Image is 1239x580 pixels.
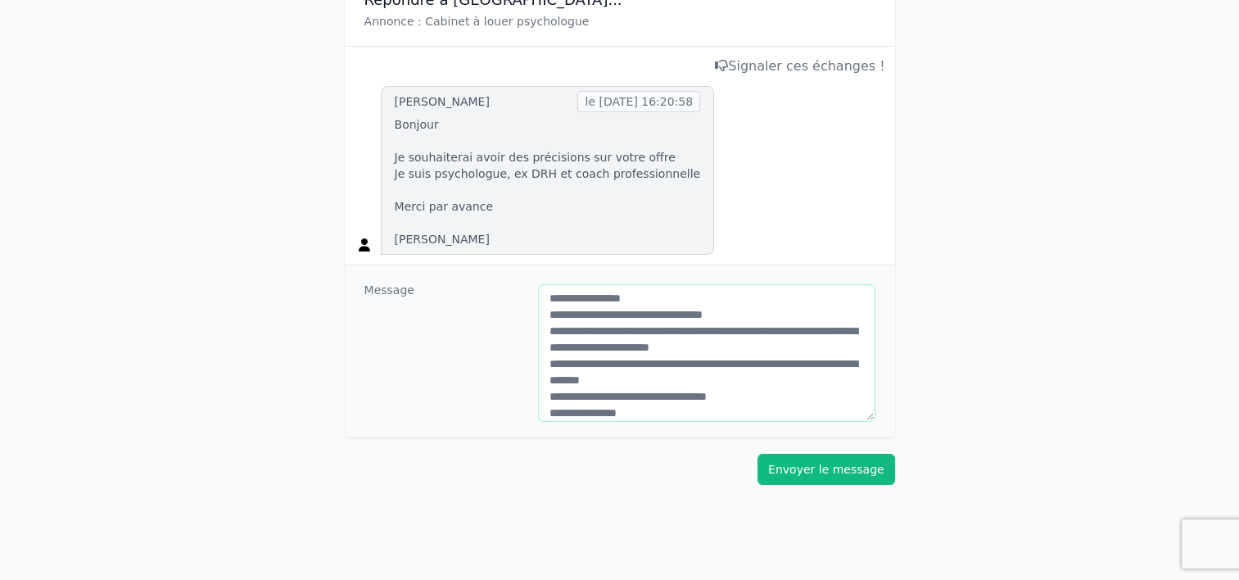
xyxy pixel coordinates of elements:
[364,282,526,421] dt: Message
[577,91,700,112] span: le [DATE] 16:20:58
[757,454,895,485] button: Envoyer le message
[355,57,885,76] div: Signaler ces échanges !
[395,93,490,110] div: [PERSON_NAME]
[364,13,875,29] p: Annonce : Cabinet à louer psychologue
[395,116,701,247] p: Bonjour Je souhaiterai avoir des précisions sur votre offre Je suis psychologue, ex DRH et coach ...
